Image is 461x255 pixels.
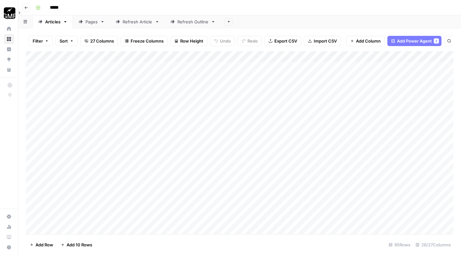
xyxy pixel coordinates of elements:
div: 95 Rows [386,240,413,250]
button: Freeze Columns [121,36,168,46]
a: Your Data [4,65,14,75]
span: 27 Columns [90,38,114,44]
span: Add 10 Rows [67,242,92,248]
button: Undo [210,36,235,46]
img: Growth Marketing Pro Logo [4,7,15,19]
button: Redo [238,36,262,46]
span: 2 [435,38,437,44]
a: Browse [4,34,14,44]
button: Add Column [346,36,385,46]
a: Settings [4,211,14,222]
a: Pages [73,15,110,28]
button: Help + Support [4,242,14,252]
span: Row Height [180,38,203,44]
span: Add Row [36,242,53,248]
button: Export CSV [264,36,301,46]
a: Refresh Outline [165,15,221,28]
button: Filter [28,36,53,46]
button: Workspace: Growth Marketing Pro [4,5,14,21]
span: Add Power Agent [397,38,432,44]
button: Row Height [170,36,207,46]
div: Refresh Outline [177,19,208,25]
a: Opportunities [4,54,14,65]
span: Undo [220,38,231,44]
div: Pages [85,19,98,25]
div: Articles [45,19,61,25]
button: Import CSV [304,36,341,46]
span: Add Column [356,38,381,44]
button: Add 10 Rows [57,240,96,250]
span: Freeze Columns [131,38,164,44]
a: Usage [4,222,14,232]
a: Refresh Article [110,15,165,28]
button: 27 Columns [80,36,118,46]
button: Add Power Agent2 [387,36,441,46]
span: Redo [247,38,258,44]
div: 2 [434,38,439,44]
div: Refresh Article [123,19,152,25]
a: Learning Hub [4,232,14,242]
a: Insights [4,44,14,54]
a: Home [4,24,14,34]
span: Export CSV [274,38,297,44]
span: Sort [60,38,68,44]
span: Filter [33,38,43,44]
button: Sort [55,36,78,46]
span: Import CSV [314,38,337,44]
a: Articles [33,15,73,28]
div: 26/27 Columns [413,240,453,250]
button: Add Row [26,240,57,250]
